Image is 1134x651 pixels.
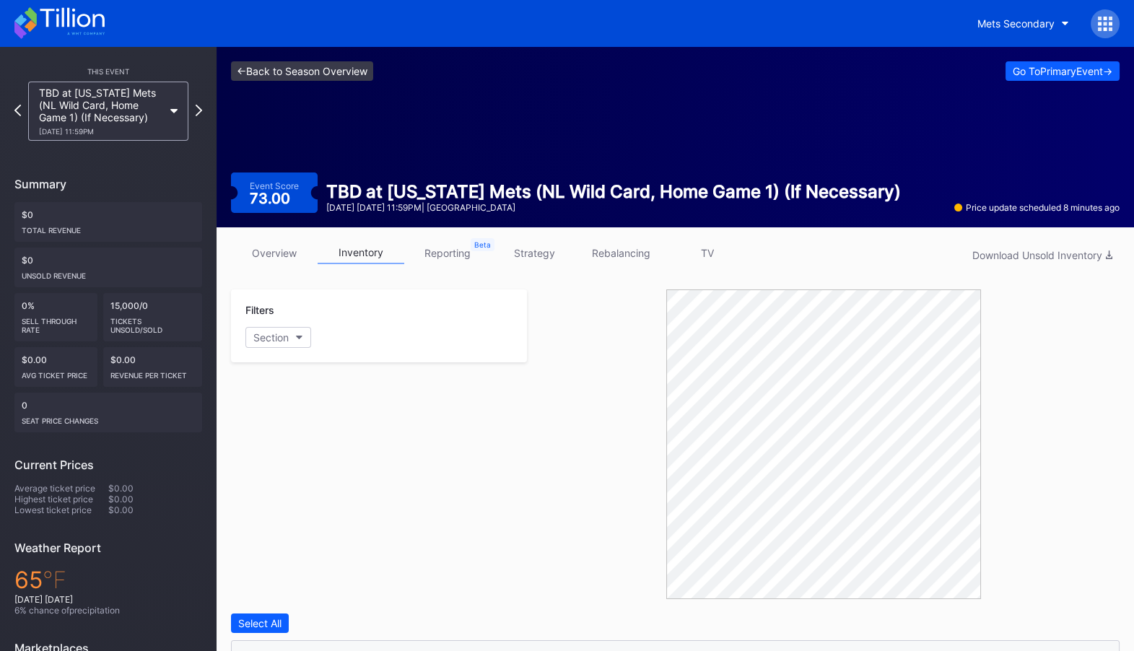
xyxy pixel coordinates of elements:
[110,311,196,334] div: Tickets Unsold/Sold
[14,594,202,605] div: [DATE] [DATE]
[404,242,491,264] a: reporting
[326,202,901,213] div: [DATE] [DATE] 11:59PM | [GEOGRAPHIC_DATA]
[39,87,163,136] div: TBD at [US_STATE] Mets (NL Wild Card, Home Game 1) (If Necessary)
[22,220,195,235] div: Total Revenue
[967,10,1080,37] button: Mets Secondary
[108,483,202,494] div: $0.00
[664,242,751,264] a: TV
[965,245,1120,265] button: Download Unsold Inventory
[103,347,203,387] div: $0.00
[253,331,289,344] div: Section
[14,566,202,594] div: 65
[14,248,202,287] div: $0
[14,483,108,494] div: Average ticket price
[22,266,195,280] div: Unsold Revenue
[39,127,163,136] div: [DATE] 11:59PM
[14,494,108,504] div: Highest ticket price
[318,242,404,264] a: inventory
[43,566,66,594] span: ℉
[14,67,202,76] div: This Event
[22,311,90,334] div: Sell Through Rate
[231,242,318,264] a: overview
[110,365,196,380] div: Revenue per ticket
[103,293,203,341] div: 15,000/0
[14,541,202,555] div: Weather Report
[326,181,901,202] div: TBD at [US_STATE] Mets (NL Wild Card, Home Game 1) (If Necessary)
[14,293,97,341] div: 0%
[22,365,90,380] div: Avg ticket price
[231,61,373,81] a: <-Back to Season Overview
[1013,65,1112,77] div: Go To Primary Event ->
[14,458,202,472] div: Current Prices
[108,494,202,504] div: $0.00
[14,202,202,242] div: $0
[954,202,1120,213] div: Price update scheduled 8 minutes ago
[250,191,294,206] div: 73.00
[1006,61,1120,81] button: Go ToPrimaryEvent->
[977,17,1055,30] div: Mets Secondary
[14,393,202,432] div: 0
[14,605,202,616] div: 6 % chance of precipitation
[14,177,202,191] div: Summary
[972,249,1112,261] div: Download Unsold Inventory
[22,411,195,425] div: seat price changes
[491,242,577,264] a: strategy
[231,613,289,633] button: Select All
[14,504,108,515] div: Lowest ticket price
[577,242,664,264] a: rebalancing
[245,304,513,316] div: Filters
[250,180,299,191] div: Event Score
[245,327,311,348] button: Section
[238,617,282,629] div: Select All
[108,504,202,515] div: $0.00
[14,347,97,387] div: $0.00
